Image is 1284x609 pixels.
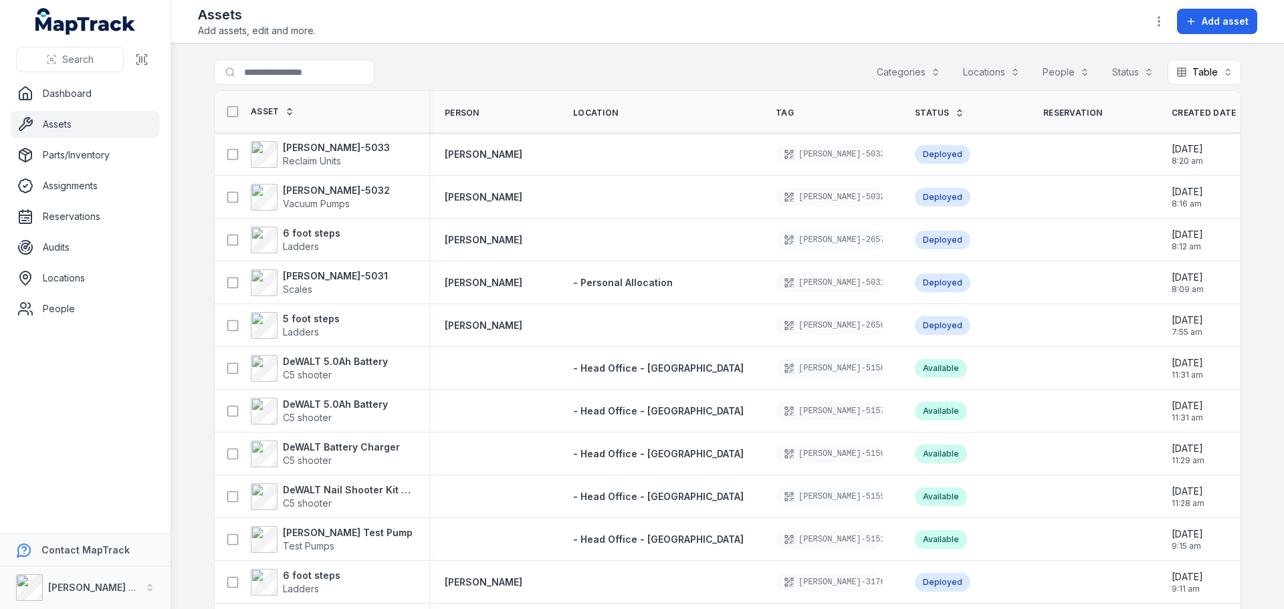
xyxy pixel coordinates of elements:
[1172,442,1204,455] span: [DATE]
[776,530,883,549] div: [PERSON_NAME]-5151
[573,490,744,503] a: - Head Office - [GEOGRAPHIC_DATA]
[1168,59,1241,85] button: Table
[283,583,319,594] span: Ladders
[11,111,160,138] a: Assets
[445,108,479,118] span: Person
[1172,370,1203,380] span: 11:31 am
[1177,9,1257,34] button: Add asset
[283,412,332,423] span: C5 shooter
[283,526,413,539] strong: [PERSON_NAME] Test Pump
[251,141,390,168] a: [PERSON_NAME]-5033Reclaim Units
[1172,485,1204,509] time: 9/25/2025, 11:28:17 AM
[573,362,744,375] a: - Head Office - [GEOGRAPHIC_DATA]
[283,326,319,338] span: Ladders
[283,141,390,154] strong: [PERSON_NAME]-5033
[1172,185,1203,199] span: [DATE]
[776,487,883,506] div: [PERSON_NAME]-5155
[1172,399,1203,412] span: [DATE]
[776,108,794,118] span: Tag
[251,569,340,596] a: 6 foot stepsLadders
[1172,541,1203,552] span: 9:15 am
[445,276,522,289] strong: [PERSON_NAME]
[251,355,388,382] a: DeWALT 5.0Ah BatteryC5 shooter
[776,231,883,249] div: [PERSON_NAME]-2657
[198,5,316,24] h2: Assets
[1172,356,1203,380] time: 9/25/2025, 11:31:54 AM
[915,445,967,463] div: Available
[1172,314,1203,327] span: [DATE]
[283,241,319,252] span: Ladders
[251,526,413,553] a: [PERSON_NAME] Test PumpTest Pumps
[868,59,949,85] button: Categories
[11,80,160,107] a: Dashboard
[1172,498,1204,509] span: 11:28 am
[915,573,970,592] div: Deployed
[445,233,522,247] a: [PERSON_NAME]
[11,234,160,261] a: Audits
[1172,455,1204,466] span: 11:29 am
[915,402,967,420] div: Available
[1172,442,1204,466] time: 9/25/2025, 11:29:55 AM
[776,445,883,463] div: [PERSON_NAME]-5156
[1172,108,1251,118] a: Created Date
[283,355,388,368] strong: DeWALT 5.0Ah Battery
[1172,356,1203,370] span: [DATE]
[62,53,94,66] span: Search
[251,106,294,117] a: Asset
[445,191,522,204] strong: [PERSON_NAME]
[573,276,673,289] a: - Personal Allocation
[1172,185,1203,209] time: 9/30/2025, 8:16:52 AM
[1172,228,1203,241] span: [DATE]
[915,108,964,118] a: Status
[1172,271,1204,284] span: [DATE]
[283,497,332,509] span: C5 shooter
[283,369,332,380] span: C5 shooter
[283,398,388,411] strong: DeWALT 5.0Ah Battery
[776,273,883,292] div: [PERSON_NAME]-5031
[915,487,967,506] div: Available
[445,576,522,589] strong: [PERSON_NAME]
[251,398,388,424] a: DeWALT 5.0Ah BatteryC5 shooter
[283,540,334,552] span: Test Pumps
[1172,314,1203,338] time: 9/30/2025, 7:55:19 AM
[915,316,970,335] div: Deployed
[1172,485,1204,498] span: [DATE]
[776,359,883,378] div: [PERSON_NAME]-5158
[1172,584,1203,594] span: 9:11 am
[283,155,341,166] span: Reclaim Units
[16,47,124,72] button: Search
[445,319,522,332] strong: [PERSON_NAME]
[1103,59,1162,85] button: Status
[573,405,744,416] span: - Head Office - [GEOGRAPHIC_DATA]
[1172,156,1203,166] span: 8:20 am
[573,404,744,418] a: - Head Office - [GEOGRAPHIC_DATA]
[41,544,130,556] strong: Contact MapTrack
[283,269,388,283] strong: [PERSON_NAME]-5031
[573,533,744,546] a: - Head Office - [GEOGRAPHIC_DATA]
[776,316,883,335] div: [PERSON_NAME]-2656
[35,8,136,35] a: MapTrack
[1172,241,1203,252] span: 8:12 am
[1034,59,1098,85] button: People
[573,448,744,459] span: - Head Office - [GEOGRAPHIC_DATA]
[283,198,350,209] span: Vacuum Pumps
[251,312,340,339] a: 5 foot stepsLadders
[283,283,312,295] span: Scales
[283,569,340,582] strong: 6 foot steps
[1172,399,1203,423] time: 9/25/2025, 11:31:17 AM
[573,533,744,545] span: - Head Office - [GEOGRAPHIC_DATA]
[1172,570,1203,594] time: 9/25/2025, 9:11:14 AM
[11,265,160,291] a: Locations
[1043,108,1102,118] span: Reservation
[1172,142,1203,166] time: 9/30/2025, 8:20:14 AM
[1172,271,1204,295] time: 9/30/2025, 8:09:12 AM
[915,530,967,549] div: Available
[11,295,160,322] a: People
[915,231,970,249] div: Deployed
[11,172,160,199] a: Assignments
[198,24,316,37] span: Add assets, edit and more.
[445,148,522,161] strong: [PERSON_NAME]
[251,483,413,510] a: DeWALT Nail Shooter Kit (w/ Charger & 2 Batteries)C5 shooter
[915,108,950,118] span: Status
[1172,527,1203,552] time: 9/25/2025, 9:15:21 AM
